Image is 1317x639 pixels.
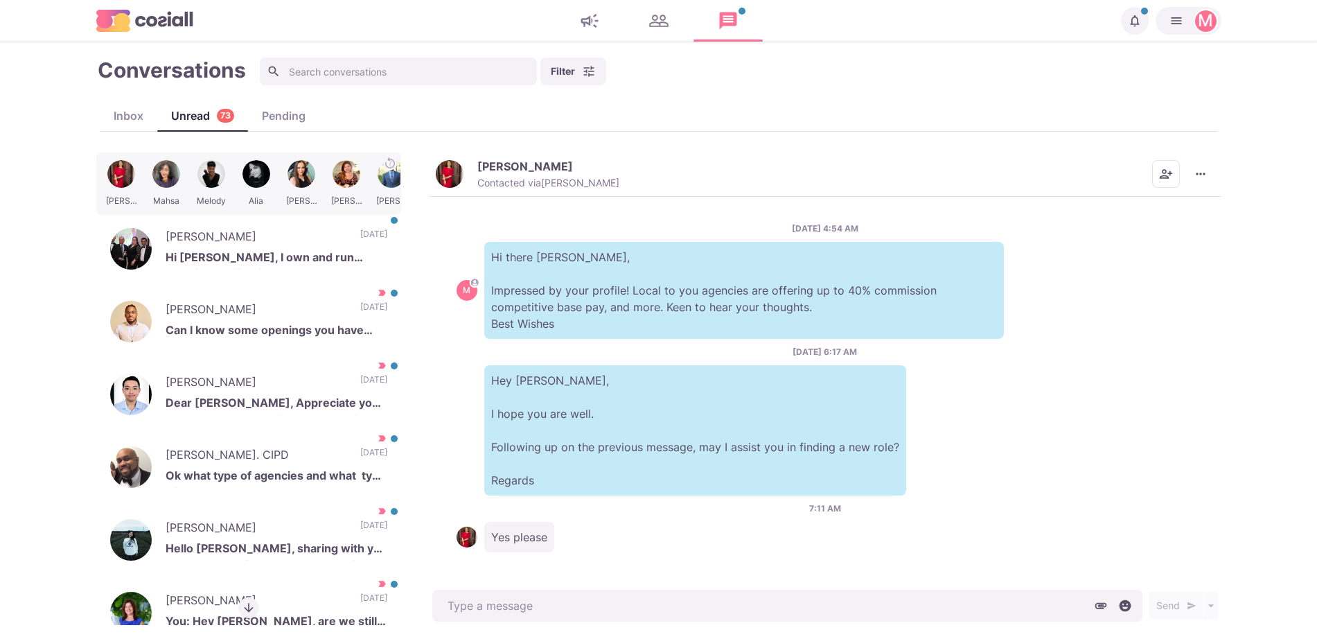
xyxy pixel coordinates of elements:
input: Search conversations [260,58,537,85]
p: 7:11 AM [809,502,841,515]
img: Rene Okoli Assoc. CIPD [110,446,152,488]
button: Notifications [1121,7,1149,35]
img: Benjamin Zutes [110,301,152,342]
button: Navjyoth Kaur[PERSON_NAME]Contacted via[PERSON_NAME] [436,159,619,189]
p: [DATE] 6:17 AM [793,346,857,358]
img: Pearline Tan [110,519,152,561]
h1: Conversations [98,58,246,82]
button: Select emoji [1115,595,1135,616]
p: [DATE] [360,519,387,540]
img: logo [96,10,193,31]
p: [DATE] [360,592,387,613]
p: Contacted via [PERSON_NAME] [477,177,619,189]
p: Can I know some openings you have currently? [166,322,387,342]
img: Jordan Fung [110,374,152,415]
div: Pending [248,107,319,124]
p: You: Hey [PERSON_NAME], are we still having our call? [166,613,387,633]
div: Martin [1198,12,1213,29]
button: Filter [540,58,606,85]
button: More menu [1187,160,1214,188]
button: Attach files [1090,595,1111,616]
div: Inbox [100,107,157,124]
img: Mairead O'Sullivan [110,592,152,633]
p: Ok what type of agencies and what type of roles do you have ? [166,467,387,488]
img: Nizar Lallani [110,228,152,270]
p: [PERSON_NAME] [166,374,346,394]
img: Navjyoth Kaur [457,527,477,548]
p: Hello [PERSON_NAME], sharing with you my CV! That might answer most of your questions. [166,540,387,561]
p: [PERSON_NAME] [477,159,573,173]
p: Hi [PERSON_NAME], I own and run recruitment firm in [GEOGRAPHIC_DATA]. where are you based? Thanks [166,249,387,270]
p: Yes please [484,522,554,552]
p: [PERSON_NAME]. CIPD [166,446,346,467]
p: Hi there [PERSON_NAME], Impressed by your profile! Local to you agencies are offering up to 40% c... [484,242,1004,339]
button: Send [1149,592,1203,620]
p: [DATE] 4:54 AM [792,222,858,235]
p: [PERSON_NAME] [166,519,346,540]
p: [DATE] [360,228,387,249]
p: [DATE] [360,374,387,394]
img: Navjyoth Kaur [436,160,463,188]
p: Dear [PERSON_NAME], Appreciate your approach, I am good in where I am for now. Let's connect for ... [166,394,387,415]
svg: avatar [470,279,478,286]
p: [DATE] [360,301,387,322]
button: Add add contacts [1152,160,1180,188]
p: [DATE] [360,446,387,467]
div: Martin [463,286,470,295]
p: [PERSON_NAME] [166,228,346,249]
div: Unread [157,107,248,124]
p: Hey [PERSON_NAME], I hope you are well. Following up on the previous message, may I assist you in... [484,365,906,496]
button: Return to active conversation [238,597,259,618]
button: Martin [1156,7,1221,35]
p: [PERSON_NAME] [166,592,346,613]
p: [PERSON_NAME] [166,301,346,322]
p: 73 [220,110,231,123]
